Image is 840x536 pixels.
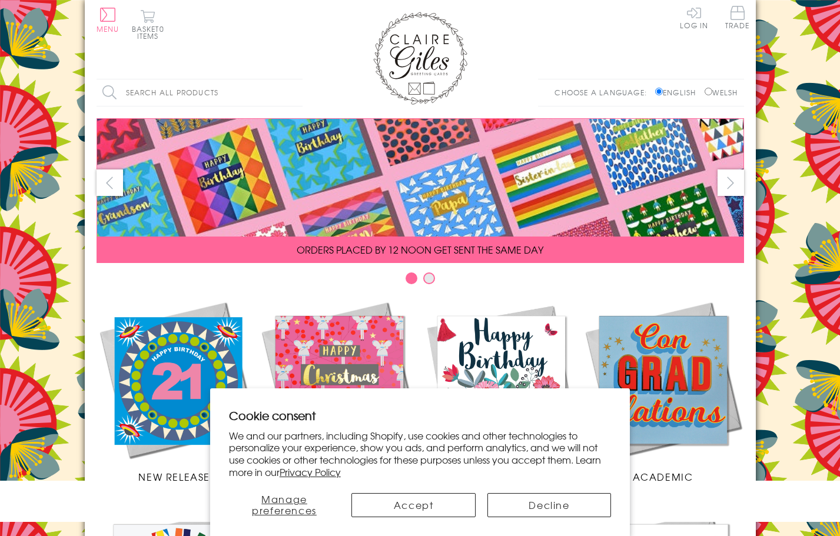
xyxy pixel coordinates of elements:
[680,6,708,29] a: Log In
[97,299,258,484] a: New Releases
[258,299,420,484] a: Christmas
[252,492,317,517] span: Manage preferences
[582,299,744,484] a: Academic
[132,9,164,39] button: Basket0 items
[655,87,702,98] label: English
[655,88,663,95] input: English
[705,88,712,95] input: Welsh
[297,242,543,257] span: ORDERS PLACED BY 12 NOON GET SENT THE SAME DAY
[373,12,467,105] img: Claire Giles Greetings Cards
[718,169,744,196] button: next
[97,8,119,32] button: Menu
[420,299,582,484] a: Birthdays
[351,493,475,517] button: Accept
[229,493,340,517] button: Manage preferences
[705,87,738,98] label: Welsh
[291,79,303,106] input: Search
[725,6,750,29] span: Trade
[137,24,164,41] span: 0 items
[406,272,417,284] button: Carousel Page 1 (Current Slide)
[138,470,215,484] span: New Releases
[97,272,744,290] div: Carousel Pagination
[423,272,435,284] button: Carousel Page 2
[97,24,119,34] span: Menu
[280,465,341,479] a: Privacy Policy
[555,87,653,98] p: Choose a language:
[229,430,612,478] p: We and our partners, including Shopify, use cookies and other technologies to personalize your ex...
[487,493,611,517] button: Decline
[725,6,750,31] a: Trade
[229,407,612,424] h2: Cookie consent
[97,79,303,106] input: Search all products
[97,169,123,196] button: prev
[633,470,693,484] span: Academic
